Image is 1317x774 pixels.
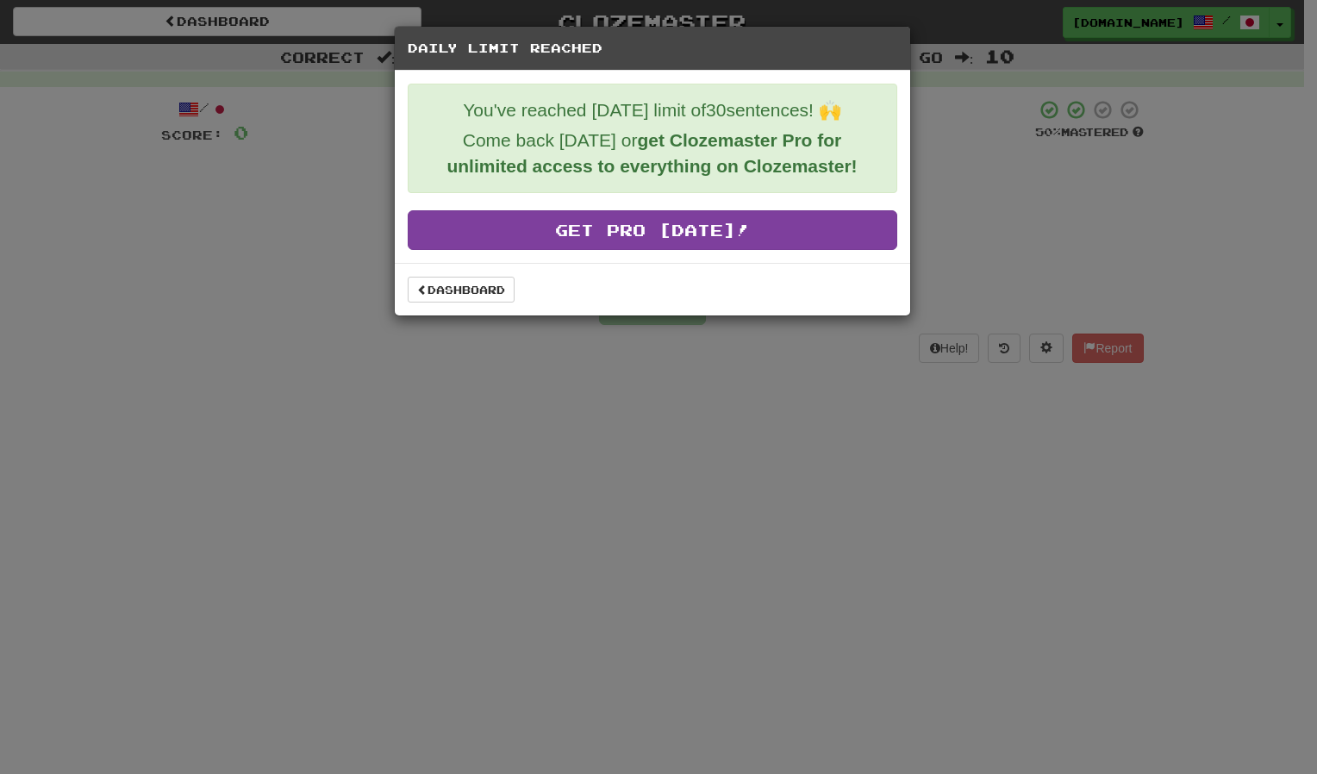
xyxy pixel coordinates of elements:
p: You've reached [DATE] limit of 30 sentences! 🙌 [421,97,883,123]
a: Dashboard [408,277,515,303]
strong: get Clozemaster Pro for unlimited access to everything on Clozemaster! [446,130,857,176]
h5: Daily Limit Reached [408,40,897,57]
p: Come back [DATE] or [421,128,883,179]
a: Get Pro [DATE]! [408,210,897,250]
